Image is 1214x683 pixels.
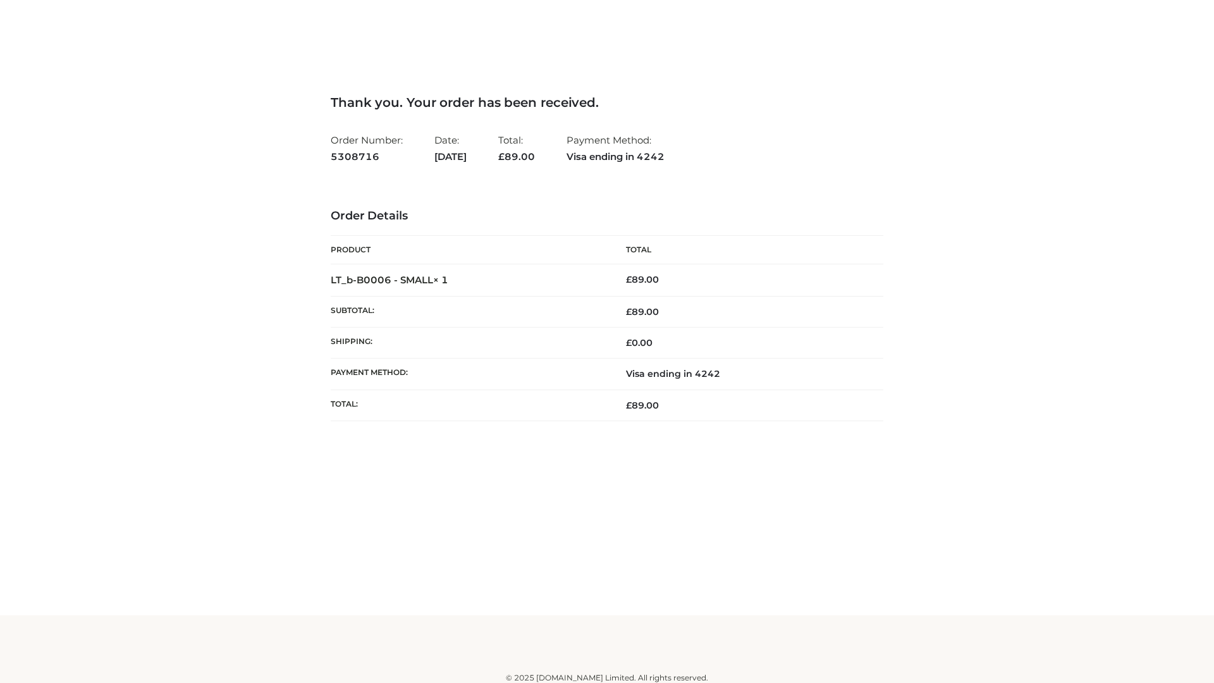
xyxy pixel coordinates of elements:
bdi: 89.00 [626,274,659,285]
td: Visa ending in 4242 [607,359,883,390]
span: 89.00 [626,306,659,317]
span: £ [626,306,632,317]
h3: Order Details [331,209,883,223]
li: Total: [498,129,535,168]
th: Shipping: [331,328,607,359]
th: Product [331,236,607,264]
strong: LT_b-B0006 - SMALL [331,274,448,286]
li: Order Number: [331,129,403,168]
th: Payment method: [331,359,607,390]
span: £ [626,274,632,285]
strong: Visa ending in 4242 [567,149,665,165]
strong: 5308716 [331,149,403,165]
bdi: 0.00 [626,337,653,348]
strong: × 1 [433,274,448,286]
th: Total: [331,390,607,421]
th: Subtotal: [331,296,607,327]
li: Payment Method: [567,129,665,168]
span: £ [626,400,632,411]
span: 89.00 [498,151,535,163]
h3: Thank you. Your order has been received. [331,95,883,110]
th: Total [607,236,883,264]
span: 89.00 [626,400,659,411]
span: £ [626,337,632,348]
li: Date: [434,129,467,168]
strong: [DATE] [434,149,467,165]
span: £ [498,151,505,163]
